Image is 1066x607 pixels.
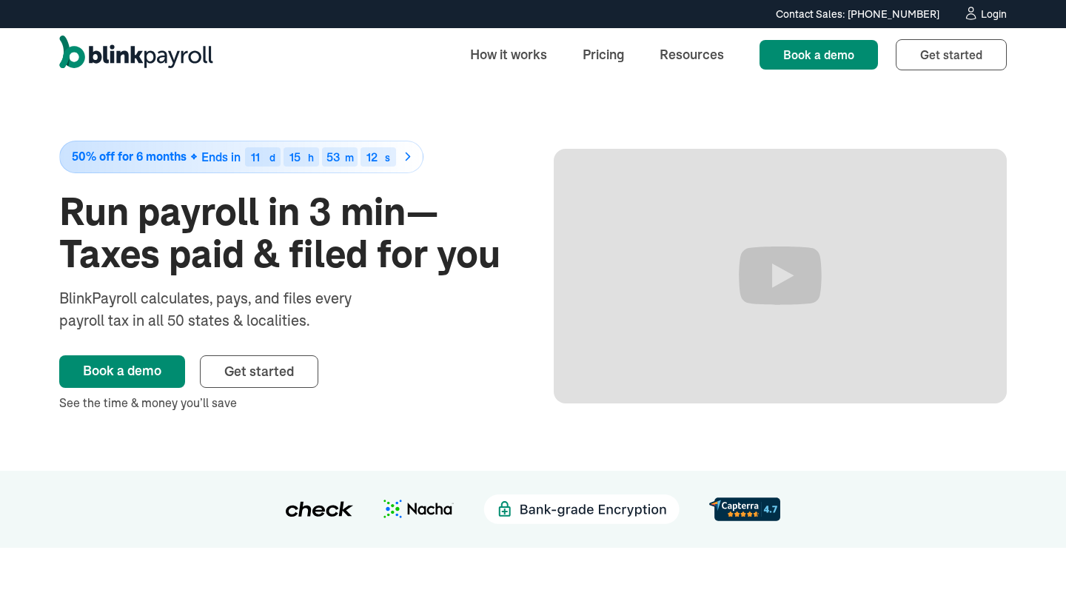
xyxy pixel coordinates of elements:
[920,47,982,62] span: Get started
[981,9,1007,19] div: Login
[201,150,241,164] span: Ends in
[554,149,1007,403] iframe: Run Payroll in 3 min with BlinkPayroll
[776,7,939,22] div: Contact Sales: [PHONE_NUMBER]
[896,39,1007,70] a: Get started
[648,38,736,70] a: Resources
[709,497,780,520] img: d56c0860-961d-46a8-819e-eda1494028f8.svg
[59,191,512,275] h1: Run payroll in 3 min—Taxes paid & filed for you
[345,152,354,163] div: m
[59,287,391,332] div: BlinkPayroll calculates, pays, and files every payroll tax in all 50 states & localities.
[366,150,378,164] span: 12
[760,40,878,70] a: Book a demo
[251,150,260,164] span: 11
[72,150,187,163] span: 50% off for 6 months
[59,36,213,74] a: home
[59,355,185,388] a: Book a demo
[224,363,294,380] span: Get started
[269,152,275,163] div: d
[963,6,1007,22] a: Login
[458,38,559,70] a: How it works
[571,38,636,70] a: Pricing
[326,150,340,164] span: 53
[783,47,854,62] span: Book a demo
[289,150,301,164] span: 15
[59,141,512,173] a: 50% off for 6 monthsEnds in11d15h53m12s
[59,394,512,412] div: See the time & money you’ll save
[308,152,314,163] div: h
[200,355,318,388] a: Get started
[385,152,390,163] div: s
